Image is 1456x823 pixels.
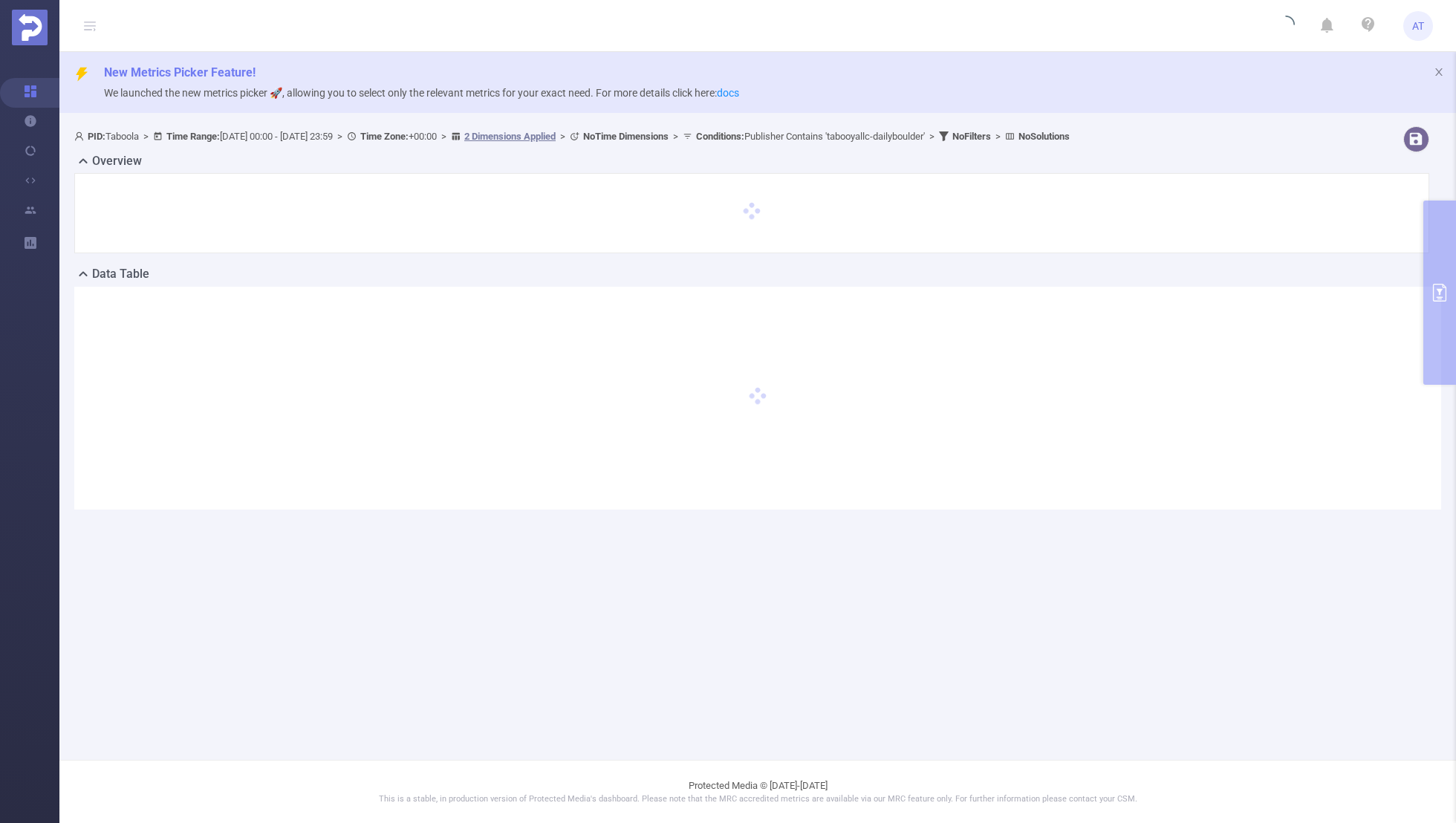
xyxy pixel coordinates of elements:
[97,793,1419,806] p: This is a stable, in production version of Protected Media's dashboard. Please note that the MRC ...
[92,265,149,283] h2: Data Table
[1434,64,1444,80] button: icon: close
[1018,131,1070,142] b: No Solutions
[696,131,925,142] span: Publisher Contains 'tabooyallc-dailyboulder'
[583,131,669,142] b: No Time Dimensions
[696,131,744,142] b: Conditions :
[360,131,409,142] b: Time Zone:
[717,87,739,99] a: docs
[74,131,1070,142] span: Taboola [DATE] 00:00 - [DATE] 23:59 +00:00
[437,131,451,142] span: >
[88,131,105,142] b: PID:
[1277,16,1295,36] i: icon: loading
[104,87,739,99] span: We launched the new metrics picker 🚀, allowing you to select only the relevant metrics for your e...
[59,760,1456,823] footer: Protected Media © [DATE]-[DATE]
[952,131,991,142] b: No Filters
[139,131,153,142] span: >
[104,65,256,79] span: New Metrics Picker Feature!
[74,131,88,141] i: icon: user
[669,131,683,142] span: >
[991,131,1005,142] span: >
[464,131,556,142] u: 2 Dimensions Applied
[166,131,220,142] b: Time Range:
[12,10,48,45] img: Protected Media
[74,67,89,82] i: icon: thunderbolt
[1412,11,1424,41] span: AT
[925,131,939,142] span: >
[556,131,570,142] span: >
[333,131,347,142] span: >
[92,152,142,170] h2: Overview
[1434,67,1444,77] i: icon: close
